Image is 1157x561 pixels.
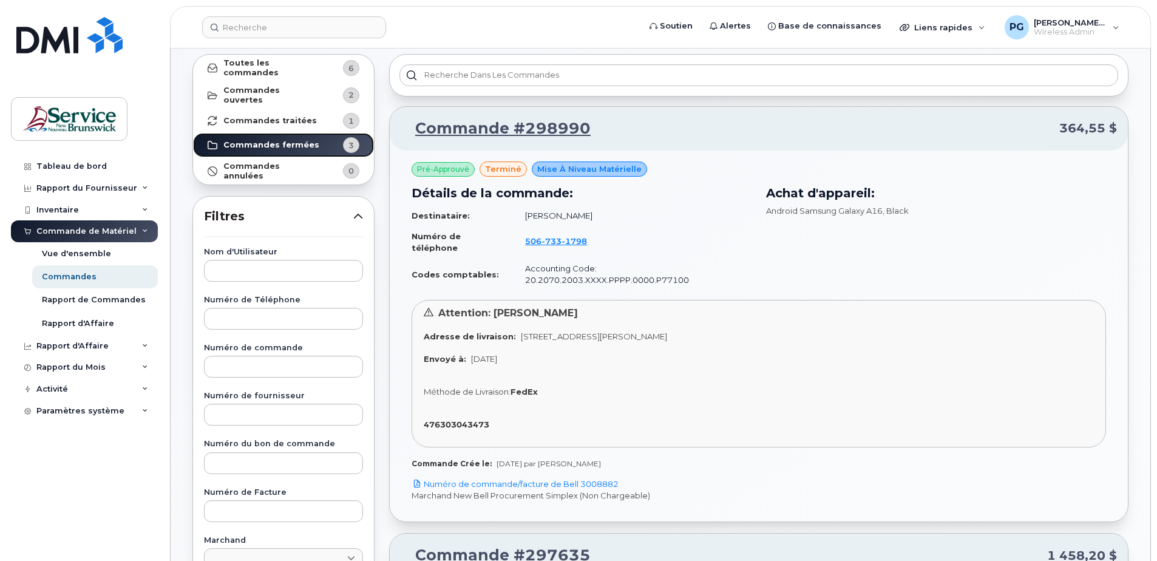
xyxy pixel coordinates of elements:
label: Numéro de Facture [204,489,363,497]
label: Nom d'Utilisateur [204,248,363,256]
span: 1 [348,115,354,127]
span: [PERSON_NAME] (DSF-NO) [1034,18,1107,27]
span: 3 [348,140,354,151]
div: Liens rapides [891,15,994,39]
span: Base de connaissances [778,20,881,32]
label: Marchand [204,537,363,545]
a: 476303043473 [424,420,494,429]
label: Numéro du bon de commande [204,440,363,448]
td: [PERSON_NAME] [514,205,752,226]
input: Recherche dans les commandes [399,64,1118,86]
span: 506 [525,236,587,246]
span: Attention: [PERSON_NAME] [438,307,578,319]
span: 1798 [562,236,587,246]
strong: Toutes les commandes [223,58,320,78]
strong: Commandes fermées [223,140,319,150]
span: [DATE] [471,354,497,364]
span: , Black [883,206,909,216]
span: Méthode de Livraison: [424,387,511,396]
span: [STREET_ADDRESS][PERSON_NAME] [521,331,667,341]
strong: Commandes annulées [223,161,320,181]
span: Wireless Admin [1034,27,1107,37]
td: Accounting Code: 20.2070.2003.XXXX.PPPP.0000.P77100 [514,258,752,290]
strong: Commandes ouvertes [223,86,320,105]
strong: Destinataire: [412,211,470,220]
strong: FedEx [511,387,538,396]
strong: Commandes traitées [223,116,317,126]
span: PG [1009,20,1024,35]
strong: Envoyé à: [424,354,466,364]
a: Commandes annulées0 [193,157,374,185]
label: Numéro de commande [204,344,363,352]
a: Soutien [641,14,701,38]
span: Soutien [660,20,693,32]
label: Numéro de Téléphone [204,296,363,304]
a: Commande #298990 [401,118,591,140]
strong: Numéro de téléphone [412,231,461,253]
span: 733 [541,236,562,246]
span: Liens rapides [914,22,972,32]
strong: 476303043473 [424,420,489,429]
a: Base de connaissances [759,14,890,38]
input: Recherche [202,16,386,38]
a: Commandes traitées1 [193,109,374,133]
span: [DATE] par [PERSON_NAME] [497,459,601,468]
span: Android Samsung Galaxy A16 [766,206,883,216]
strong: Commande Crée le: [412,459,492,468]
span: terminé [485,163,521,175]
a: Commandes ouvertes2 [193,82,374,109]
label: Numéro de fournisseur [204,392,363,400]
a: Numéro de commande/facture de Bell 3008882 [412,479,619,489]
span: Pré-Approuvé [417,164,469,175]
span: Filtres [204,208,353,225]
a: Toutes les commandes6 [193,55,374,82]
span: 6 [348,63,354,74]
h3: Détails de la commande: [412,184,752,202]
span: 0 [348,165,354,177]
span: Alertes [720,20,751,32]
a: Alertes [701,14,759,38]
span: Mise à niveau matérielle [537,163,642,175]
strong: Codes comptables: [412,270,499,279]
span: 2 [348,89,354,101]
div: Pelletier, Geneviève (DSF-NO) [996,15,1128,39]
a: Commandes fermées3 [193,133,374,157]
p: Marchand New Bell Procurement Simplex (Non Chargeable) [412,490,1106,501]
span: 364,55 $ [1059,120,1117,137]
a: 5067331798 [525,236,602,246]
h3: Achat d'appareil: [766,184,1106,202]
strong: Adresse de livraison: [424,331,516,341]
